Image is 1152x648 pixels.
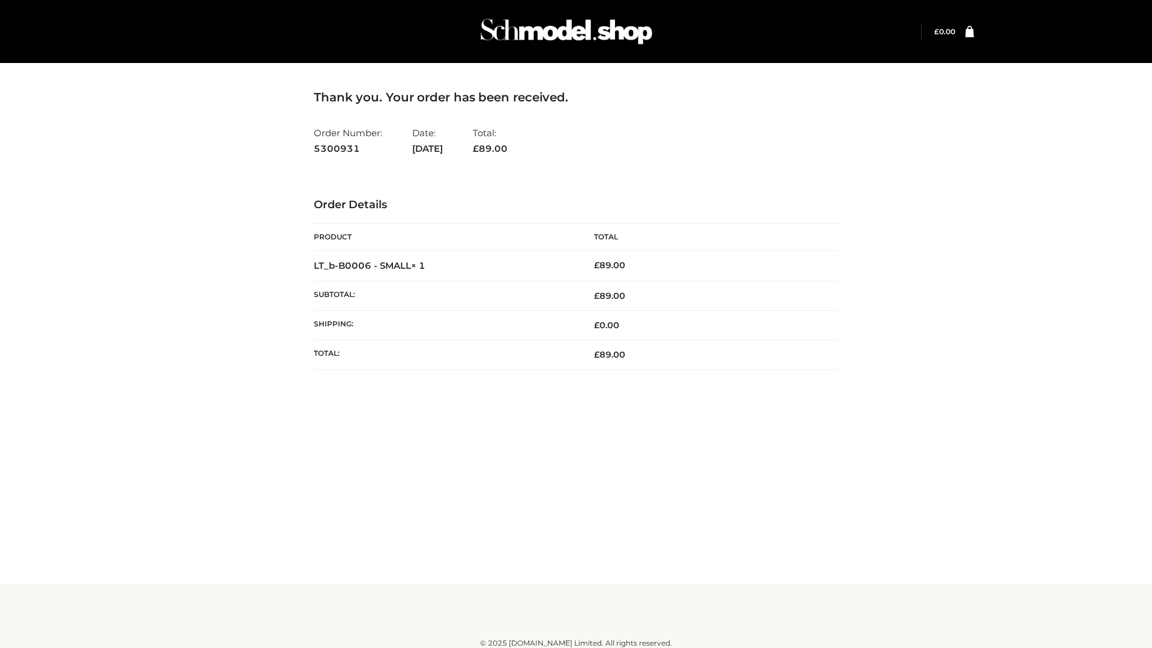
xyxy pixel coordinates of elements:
th: Product [314,224,576,251]
h3: Order Details [314,199,838,212]
li: Date: [412,122,443,159]
h3: Thank you. Your order has been received. [314,90,838,104]
strong: [DATE] [412,141,443,157]
li: Order Number: [314,122,382,159]
span: £ [594,260,599,271]
span: £ [594,320,599,331]
strong: 5300931 [314,141,382,157]
th: Subtotal: [314,281,576,310]
bdi: 0.00 [594,320,619,331]
strong: × 1 [411,260,425,271]
span: 89.00 [473,143,508,154]
span: 89.00 [594,349,625,360]
th: Total [576,224,838,251]
th: Total: [314,340,576,370]
bdi: 0.00 [934,27,955,36]
bdi: 89.00 [594,260,625,271]
span: £ [594,290,599,301]
th: Shipping: [314,311,576,340]
span: £ [473,143,479,154]
a: £0.00 [934,27,955,36]
li: Total: [473,122,508,159]
span: 89.00 [594,290,625,301]
img: Schmodel Admin 964 [476,8,656,55]
span: £ [594,349,599,360]
strong: LT_b-B0006 - SMALL [314,260,425,271]
span: £ [934,27,939,36]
